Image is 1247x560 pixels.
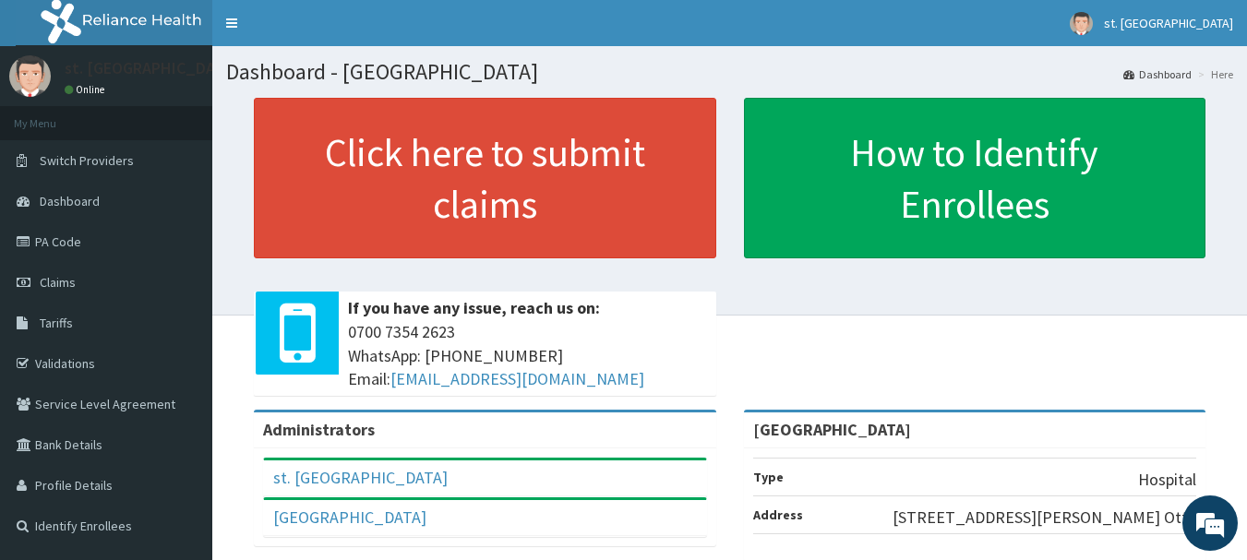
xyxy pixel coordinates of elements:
a: How to Identify Enrollees [744,98,1206,258]
b: Type [753,469,784,485]
span: 0700 7354 2623 WhatsApp: [PHONE_NUMBER] Email: [348,320,707,391]
a: st. [GEOGRAPHIC_DATA] [273,467,448,488]
span: Switch Providers [40,152,134,169]
strong: [GEOGRAPHIC_DATA] [753,419,911,440]
span: Tariffs [40,315,73,331]
span: Dashboard [40,193,100,209]
b: Administrators [263,419,375,440]
a: Dashboard [1123,66,1192,82]
b: Address [753,506,803,523]
p: st. [GEOGRAPHIC_DATA] [65,60,239,77]
a: Click here to submit claims [254,98,716,258]
span: st. [GEOGRAPHIC_DATA] [1104,15,1233,31]
img: User Image [1070,12,1093,35]
span: Claims [40,274,76,291]
p: Hospital [1138,468,1196,492]
img: User Image [9,55,51,97]
h1: Dashboard - [GEOGRAPHIC_DATA] [226,60,1233,84]
p: [STREET_ADDRESS][PERSON_NAME] Otta [893,506,1196,530]
a: [EMAIL_ADDRESS][DOMAIN_NAME] [390,368,644,389]
b: If you have any issue, reach us on: [348,297,600,318]
li: Here [1193,66,1233,82]
a: Online [65,83,109,96]
a: [GEOGRAPHIC_DATA] [273,506,426,528]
